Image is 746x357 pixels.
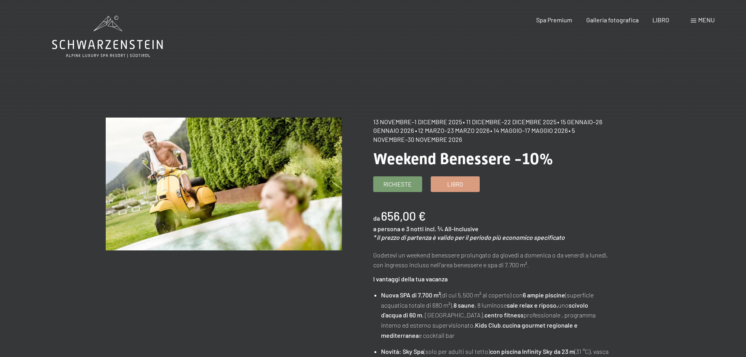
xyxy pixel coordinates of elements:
[425,225,479,232] font: incl. ¾ All-Inclusive
[373,127,575,143] font: • 5 novembre–30 novembre 2026
[373,275,448,283] font: I vantaggi della tua vacanza
[373,251,608,269] font: Godetevi un weekend benessere prolungato da giovedì a domenica o da venerdì a lunedì, con ingress...
[536,16,572,24] a: Spa Premium
[373,214,380,222] font: da
[373,118,462,125] font: 13 novembre–1 dicembre 2025
[652,16,669,24] a: LIBRO
[373,234,565,241] font: * il prezzo di partenza è valido per il periodo più economico specificato
[586,16,639,24] a: Galleria fotografica
[381,209,426,223] font: 656,00 €
[441,291,523,299] font: (di cui 5.500 m² al coperto) con
[374,177,422,192] a: Richieste
[558,301,569,309] font: uno
[453,301,475,309] font: 8 saune
[381,321,578,339] font: cucina gourmet regionale e mediterranea
[383,181,412,188] font: Richieste
[507,301,558,309] font: sale relax e riposo,
[484,311,524,319] font: centro fitness
[475,301,507,309] font: , 8 luminose
[381,291,594,309] font: (superficie acquatica totale di 680 m²),
[475,321,501,329] font: Kids Club
[698,16,715,24] font: menu
[106,118,342,250] img: Weekend Benessere -10%
[424,348,490,355] font: (solo per adulti sul tetto)
[431,177,479,192] a: Libro
[490,348,574,355] font: con piscina Infinity Sky da 23 m
[373,225,405,232] font: a persona e
[381,291,441,299] font: Nuova SPA di 7.700 m²
[406,225,424,232] font: 3 notti
[501,321,502,329] font: ,
[419,332,455,339] font: e cocktail bar
[381,348,424,355] font: Novità: Sky Spa
[373,150,553,168] font: Weekend Benessere -10%
[422,311,484,319] font: , [GEOGRAPHIC_DATA],
[523,291,565,299] font: 6 ampie piscine
[463,118,556,125] font: • 11 dicembre–22 dicembre 2025
[490,127,568,134] font: • 14 maggio–17 maggio 2026
[418,127,490,134] font: 12 marzo–23 marzo 2026
[447,181,463,188] font: Libro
